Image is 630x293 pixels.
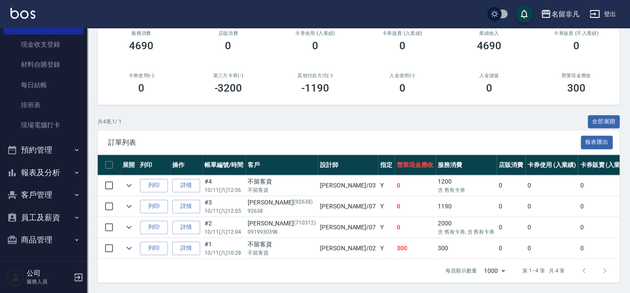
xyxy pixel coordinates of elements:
[202,155,245,175] th: 帳單編號/時間
[522,267,565,275] p: 第 1–4 筆 共 4 筆
[294,198,313,207] p: (92638)
[7,269,24,286] img: Person
[525,155,578,175] th: 卡券使用 (入業績)
[395,175,436,196] td: 0
[567,82,585,94] h3: 300
[497,175,525,196] td: 0
[586,6,620,22] button: 登出
[3,161,84,184] button: 報表及分析
[282,31,348,36] h2: 卡券使用 (入業績)
[438,186,494,194] p: 含 舊有卡券
[551,9,579,20] div: 名留非凡
[486,82,492,94] h3: 0
[436,155,497,175] th: 服務消費
[172,221,200,234] a: 詳情
[581,138,613,146] a: 報表匯出
[195,73,262,78] h2: 第三方卡券(-)
[378,238,395,259] td: Y
[3,228,84,251] button: 商品管理
[138,155,170,175] th: 列印
[108,73,174,78] h2: 卡券使用(-)
[378,196,395,217] td: Y
[294,219,316,228] p: (710312)
[202,217,245,238] td: #2
[204,228,243,236] p: 10/11 (六) 12:04
[318,155,378,175] th: 設計師
[3,95,84,115] a: 排班表
[140,221,168,234] button: 列印
[436,238,497,259] td: 300
[3,184,84,206] button: 客戶管理
[581,136,613,149] button: 報表匯出
[123,221,136,234] button: expand row
[588,115,620,129] button: 全部展開
[214,82,242,94] h3: -3200
[248,219,316,228] div: [PERSON_NAME]
[3,34,84,55] a: 現金收支登錄
[456,31,522,36] h2: 業績收入
[98,118,122,126] p: 共 4 筆, 1 / 1
[3,206,84,229] button: 員工及薪資
[248,228,316,236] p: 0919930398
[446,267,477,275] p: 每頁顯示數量
[497,217,525,238] td: 0
[248,177,316,186] div: 不留客資
[138,82,144,94] h3: 0
[202,175,245,196] td: #4
[3,75,84,95] a: 每日結帳
[395,238,436,259] td: 300
[436,175,497,196] td: 1200
[497,196,525,217] td: 0
[3,55,84,75] a: 材料自購登錄
[123,242,136,255] button: expand row
[480,259,508,283] div: 1000
[3,115,84,135] a: 現場電腦打卡
[318,175,378,196] td: [PERSON_NAME] /03
[108,31,174,36] h3: 服務消費
[225,40,231,52] h3: 0
[378,155,395,175] th: 指定
[399,82,405,94] h3: 0
[318,217,378,238] td: [PERSON_NAME] /07
[282,73,348,78] h2: 其他付款方式(-)
[537,5,582,23] button: 名留非凡
[525,196,578,217] td: 0
[204,207,243,215] p: 10/11 (六) 12:05
[395,155,436,175] th: 營業現金應收
[318,196,378,217] td: [PERSON_NAME] /07
[301,82,329,94] h3: -1190
[108,138,581,147] span: 訂單列表
[515,5,533,23] button: save
[497,238,525,259] td: 0
[395,217,436,238] td: 0
[195,31,262,36] h2: 店販消費
[525,175,578,196] td: 0
[140,179,168,192] button: 列印
[129,40,153,52] h3: 4690
[172,200,200,213] a: 詳情
[477,40,501,52] h3: 4690
[525,217,578,238] td: 0
[543,73,610,78] h2: 營業現金應收
[573,40,579,52] h3: 0
[543,31,610,36] h2: 卡券販賣 (不入業績)
[436,196,497,217] td: 1190
[204,186,243,194] p: 10/11 (六) 12:06
[245,155,318,175] th: 客戶
[10,8,35,19] img: Logo
[312,40,318,52] h3: 0
[170,155,202,175] th: 操作
[369,31,436,36] h2: 卡券販賣 (入業績)
[27,278,71,286] p: 服務人員
[202,196,245,217] td: #3
[248,186,316,194] p: 不留客資
[399,40,405,52] h3: 0
[248,249,316,257] p: 不留客資
[202,238,245,259] td: #1
[172,242,200,255] a: 詳情
[436,217,497,238] td: 2000
[123,179,136,192] button: expand row
[120,155,138,175] th: 展開
[248,240,316,249] div: 不留客資
[395,196,436,217] td: 0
